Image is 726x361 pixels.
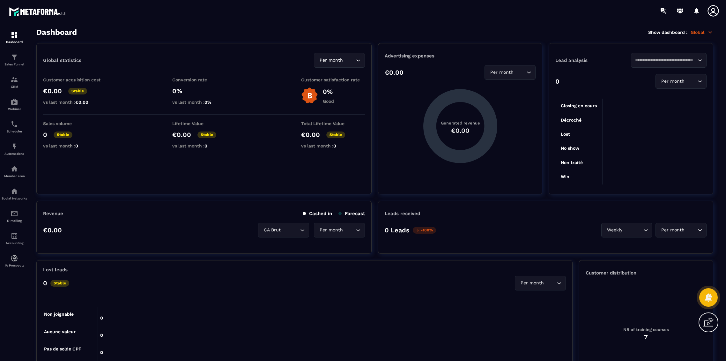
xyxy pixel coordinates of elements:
[561,146,580,151] tspan: No show
[43,211,63,216] p: Revenue
[11,76,18,83] img: formation
[2,219,27,222] p: E-mailing
[489,69,515,76] span: Per month
[43,267,68,273] p: Lost leads
[43,121,107,126] p: Sales volume
[44,346,81,351] tspan: Pas de solde CPF
[11,210,18,217] img: email
[9,6,66,17] img: logo
[301,143,365,148] p: vs last month :
[301,121,365,126] p: Total Lifetime Value
[2,227,27,250] a: accountantaccountantAccounting
[172,131,191,139] p: €0.00
[2,241,27,245] p: Accounting
[2,71,27,93] a: formationformationCRM
[485,65,536,80] div: Search for option
[318,227,344,234] span: Per month
[385,226,410,234] p: 0 Leads
[2,197,27,200] p: Social Networks
[2,183,27,205] a: social-networksocial-networkSocial Networks
[2,152,27,155] p: Automations
[44,329,76,334] tspan: Aucune valeur
[11,98,18,106] img: automations
[648,30,687,35] p: Show dashboard :
[204,143,207,148] span: 0
[2,49,27,71] a: formationformationSales Funnel
[605,227,624,234] span: Weekly
[282,227,299,234] input: Search for option
[656,74,707,89] div: Search for option
[333,143,336,148] span: 0
[2,85,27,88] p: CRM
[561,103,597,109] tspan: Closing en cours
[691,29,713,35] p: Global
[686,78,696,85] input: Search for option
[2,174,27,178] p: Member area
[301,131,320,139] p: €0.00
[11,254,18,262] img: automations
[2,63,27,66] p: Sales Funnel
[2,93,27,116] a: automationsautomationsWebinar
[631,53,707,68] div: Search for option
[385,69,404,76] p: €0.00
[318,57,344,64] span: Per month
[413,227,436,234] p: -100%
[519,280,545,287] span: Per month
[11,31,18,39] img: formation
[2,130,27,133] p: Scheduler
[2,107,27,111] p: Webinar
[172,87,236,95] p: 0%
[326,132,345,138] p: Stable
[385,53,536,59] p: Advertising expenses
[43,100,107,105] p: vs last month :
[75,143,78,148] span: 0
[344,227,354,234] input: Search for option
[301,77,365,82] p: Customer satisfaction rate
[301,87,318,104] img: b-badge-o.b3b20ee6.svg
[43,77,107,82] p: Customer acquisition cost
[561,160,583,165] tspan: Non traité
[54,132,72,138] p: Stable
[43,87,62,95] p: €0.00
[515,69,525,76] input: Search for option
[314,223,365,237] div: Search for option
[2,40,27,44] p: Dashboard
[561,132,570,137] tspan: Lost
[43,226,62,234] p: €0.00
[11,53,18,61] img: formation
[43,279,47,287] p: 0
[75,100,88,105] span: €0.00
[11,120,18,128] img: scheduler
[2,160,27,183] a: automationsautomationsMember area
[43,143,107,148] p: vs last month :
[323,99,334,104] p: Good
[2,205,27,227] a: emailemailE-mailing
[2,264,27,267] p: IA Prospects
[515,276,566,290] div: Search for option
[656,223,707,237] div: Search for option
[204,100,211,105] span: 0%
[344,57,354,64] input: Search for option
[50,280,69,287] p: Stable
[624,227,642,234] input: Search for option
[11,187,18,195] img: social-network
[314,53,365,68] div: Search for option
[2,138,27,160] a: automationsautomationsAutomations
[660,78,686,85] span: Per month
[172,121,236,126] p: Lifetime Value
[11,232,18,240] img: accountant
[586,270,707,276] p: Customer distribution
[172,143,236,148] p: vs last month :
[172,100,236,105] p: vs last month :
[601,223,652,237] div: Search for option
[11,143,18,150] img: automations
[43,131,47,139] p: 0
[635,57,696,64] input: Search for option
[561,174,569,179] tspan: Win
[262,227,282,234] span: CA Brut
[545,280,555,287] input: Search for option
[323,88,334,95] p: 0%
[338,211,365,216] p: Forecast
[686,227,696,234] input: Search for option
[2,116,27,138] a: schedulerschedulerScheduler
